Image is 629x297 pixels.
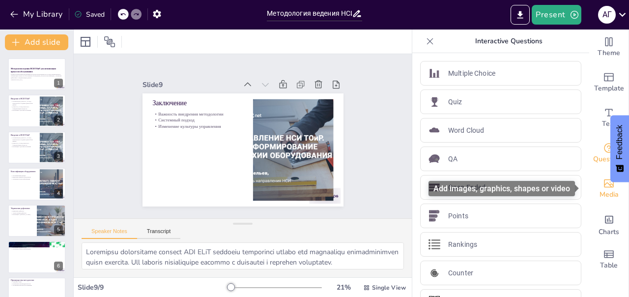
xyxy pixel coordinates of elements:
[448,211,468,221] p: Points
[104,36,115,48] span: Position
[7,6,67,22] button: My Library
[11,279,63,282] p: Преимущества методологии
[532,5,581,25] button: Present
[8,94,66,127] div: 2
[8,241,66,273] div: 6
[11,242,63,245] p: Стандартизация данных
[429,210,440,222] img: Points icon
[54,189,63,198] div: 4
[589,242,629,277] div: Add a table
[429,267,440,279] img: Counter icon
[11,97,37,100] p: Введение в НСИ ТОиР
[160,80,251,108] p: Заключение
[74,10,105,19] div: Saved
[11,175,37,177] p: Систематизация данных
[11,142,37,146] p: [PERSON_NAME] помогает в стандартизации процессов
[589,30,629,65] div: Change the overall theme
[600,189,619,200] span: Media
[11,207,34,209] p: Управление дефектами
[11,79,63,81] p: Generated with [URL]
[11,109,37,111] p: Интеграция с другими системами
[593,154,625,165] span: Questions
[589,171,629,207] div: Add images, graphics, shapes or video
[11,212,34,214] p: Анализ причин дефектов
[11,106,37,109] p: [PERSON_NAME] помогает в стандартизации процессов
[448,97,462,107] p: Quiz
[11,248,63,250] p: Упрощение обмена информацией
[54,79,63,88] div: 1
[448,125,484,136] p: Word Cloud
[11,170,37,173] p: Классификация оборудования
[54,116,63,124] div: 2
[11,73,63,79] p: В данной презентации рассматривается методология ведения НСИ ТОиР, направленная на оптимизацию пр...
[372,284,406,292] span: Single View
[137,228,181,239] button: Transcript
[429,181,575,196] div: Add images, graphics, shapes or video
[429,67,440,79] img: Multiple Choice icon
[11,283,63,285] p: Повышение производительности
[11,178,37,180] p: Упрощение поиска информации
[11,244,63,246] p: Единый подход к описанию
[610,115,629,182] button: Feedback - Show survey
[11,177,37,178] p: Выделение единиц оборудования
[429,238,440,250] img: Rankings icon
[5,34,68,50] button: Add slide
[589,65,629,100] div: Add ready made slides
[156,105,246,130] p: Изменение культуры управления
[8,58,66,90] div: 1
[54,262,63,270] div: 6
[11,100,37,106] p: Основная цель [PERSON_NAME] заключается в создании единой базы данных
[600,260,618,271] span: Table
[11,281,63,283] p: Снижение затрат
[448,268,473,278] p: Counter
[8,168,66,200] div: 4
[598,6,616,24] div: А Г
[448,68,495,79] p: Multiple Choice
[11,213,34,215] p: Интеграция с [PERSON_NAME]
[54,225,63,234] div: 5
[429,96,440,108] img: Quiz icon
[332,283,355,292] div: 21 %
[82,228,137,239] button: Speaker Notes
[11,146,37,148] p: Интеграция с другими системами
[429,124,440,136] img: Word Cloud icon
[602,119,616,129] span: Text
[154,60,249,89] div: Slide 9
[594,83,624,94] span: Template
[615,125,624,159] span: Feedback
[589,100,629,136] div: Add text boxes
[589,136,629,171] div: Get real-time input from your audience
[8,131,66,164] div: 3
[438,30,579,53] p: Interactive Questions
[157,98,247,123] p: Системный подход
[598,48,620,59] span: Theme
[448,154,457,164] p: QA
[11,285,63,287] p: Улучшение качества обслуживания
[429,153,440,165] img: QA icon
[511,5,530,25] button: Export to PowerPoint
[448,239,477,250] p: Rankings
[11,137,37,142] p: Основная цель [PERSON_NAME] заключается в создании единой базы данных
[82,242,404,269] textarea: Loremipsu dolorsitame consect ADI ELiT seddoeiu temporinci utlabo etd magnaaliqu enimadminimven q...
[598,5,616,25] button: А Г
[267,6,351,21] input: Insert title
[589,207,629,242] div: Add charts and graphs
[158,92,248,118] p: Важность внедрения методологии
[8,205,66,237] div: 5
[54,152,63,161] div: 3
[11,134,37,137] p: Введение в НСИ ТОиР
[11,210,34,212] p: Выявление дефектов
[599,227,619,238] span: Charts
[11,246,63,248] p: Избежание дублирования
[11,68,56,73] strong: Методология ведения НСИ ТОиР для оптимизации процессов обслуживания
[78,34,93,50] div: Layout
[78,283,228,292] div: Slide 9 / 9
